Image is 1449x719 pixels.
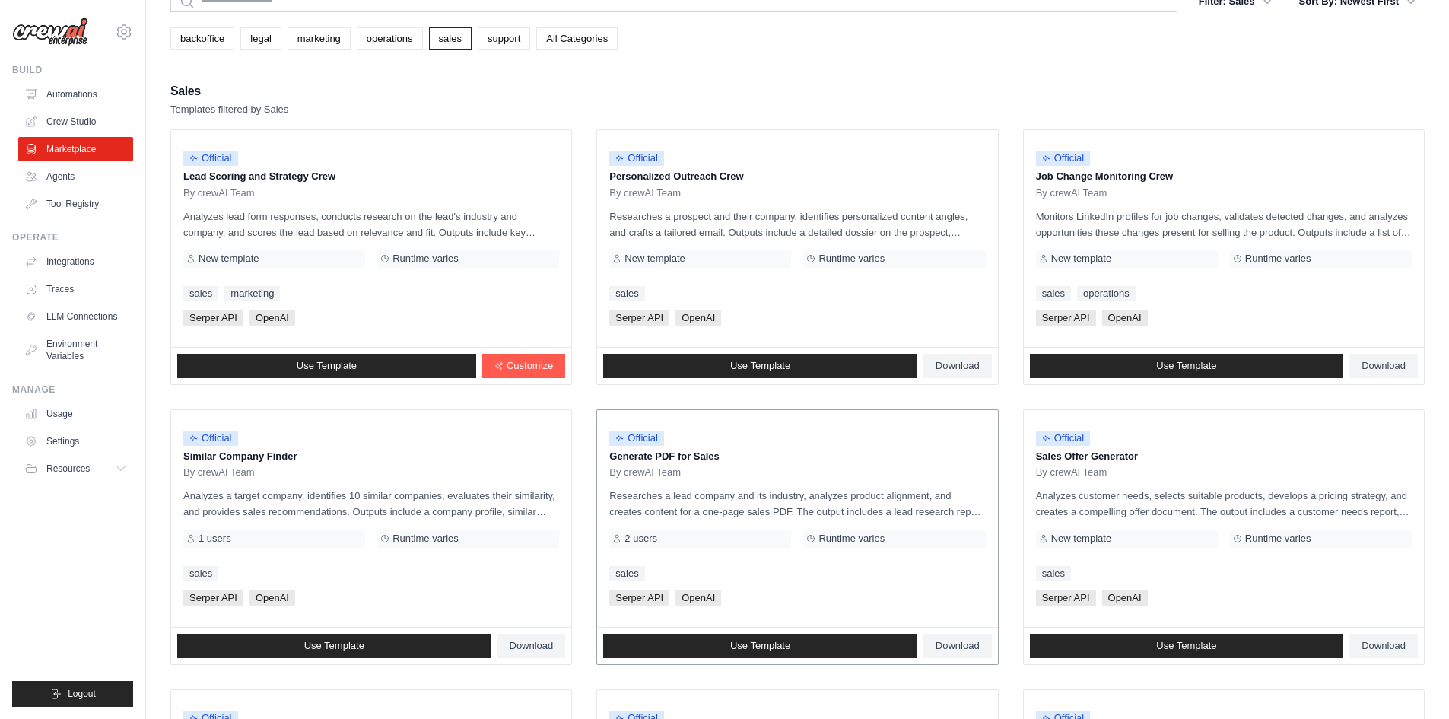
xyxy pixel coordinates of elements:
span: By crewAI Team [609,466,681,479]
a: sales [1036,286,1071,301]
a: Use Template [1030,634,1344,658]
a: Download [1349,634,1418,658]
span: Runtime varies [818,533,885,545]
p: Generate PDF for Sales [609,449,985,464]
span: Download [936,360,980,372]
p: Monitors LinkedIn profiles for job changes, validates detected changes, and analyzes opportunitie... [1036,208,1412,240]
a: support [478,27,530,50]
span: Download [510,640,554,652]
span: Runtime varies [1245,253,1311,265]
span: 2 users [624,533,657,545]
a: marketing [224,286,280,301]
span: Use Template [304,640,364,652]
span: Download [1362,640,1406,652]
img: Logo [12,17,88,46]
div: Operate [12,231,133,243]
a: All Categories [536,27,618,50]
span: Download [1362,360,1406,372]
a: backoffice [170,27,234,50]
a: Customize [482,354,565,378]
a: legal [240,27,281,50]
span: By crewAI Team [183,466,255,479]
a: operations [1077,286,1136,301]
a: Agents [18,164,133,189]
span: Download [936,640,980,652]
span: Use Template [730,360,790,372]
span: By crewAI Team [1036,187,1107,199]
a: Use Template [177,354,476,378]
a: Tool Registry [18,192,133,216]
span: OpenAI [249,590,295,606]
span: By crewAI Team [1036,466,1107,479]
a: sales [183,286,218,301]
a: Usage [18,402,133,426]
a: Use Template [1030,354,1344,378]
p: Analyzes customer needs, selects suitable products, develops a pricing strategy, and creates a co... [1036,488,1412,520]
a: sales [609,286,644,301]
a: sales [429,27,472,50]
span: New template [1051,253,1111,265]
span: By crewAI Team [183,187,255,199]
a: Integrations [18,250,133,274]
span: Serper API [183,590,243,606]
span: By crewAI Team [609,187,681,199]
span: Use Template [730,640,790,652]
p: Similar Company Finder [183,449,559,464]
span: Use Template [297,360,357,372]
a: Settings [18,429,133,453]
p: Analyzes a target company, identifies 10 similar companies, evaluates their similarity, and provi... [183,488,559,520]
span: OpenAI [1102,310,1148,326]
a: sales [1036,566,1071,581]
button: Resources [18,457,133,481]
span: Serper API [1036,590,1096,606]
span: Serper API [183,310,243,326]
span: New template [199,253,259,265]
span: Runtime varies [392,253,459,265]
a: Use Template [177,634,491,658]
span: OpenAI [1102,590,1148,606]
a: Use Template [603,354,917,378]
span: Official [609,431,664,446]
a: Download [497,634,566,658]
span: Runtime varies [818,253,885,265]
span: Serper API [609,590,669,606]
a: Traces [18,277,133,301]
span: Runtime varies [392,533,459,545]
span: Customize [507,360,553,372]
a: Crew Studio [18,110,133,134]
span: New template [624,253,685,265]
a: Automations [18,82,133,107]
p: Personalized Outreach Crew [609,169,985,184]
span: Runtime varies [1245,533,1311,545]
span: Use Template [1156,360,1216,372]
span: Serper API [609,310,669,326]
a: Download [1349,354,1418,378]
button: Logout [12,681,133,707]
div: Build [12,64,133,76]
span: Logout [68,688,96,700]
span: Official [1036,151,1091,166]
a: LLM Connections [18,304,133,329]
a: sales [183,566,218,581]
span: Official [183,151,238,166]
a: Environment Variables [18,332,133,368]
p: Analyzes lead form responses, conducts research on the lead's industry and company, and scores th... [183,208,559,240]
a: Download [923,634,992,658]
span: Serper API [1036,310,1096,326]
p: Researches a lead company and its industry, analyzes product alignment, and creates content for a... [609,488,985,520]
span: 1 users [199,533,231,545]
h2: Sales [170,81,288,102]
a: operations [357,27,423,50]
div: Manage [12,383,133,396]
p: Researches a prospect and their company, identifies personalized content angles, and crafts a tai... [609,208,985,240]
a: Download [923,354,992,378]
span: OpenAI [675,590,721,606]
p: Lead Scoring and Strategy Crew [183,169,559,184]
p: Job Change Monitoring Crew [1036,169,1412,184]
p: Sales Offer Generator [1036,449,1412,464]
span: Official [1036,431,1091,446]
span: New template [1051,533,1111,545]
span: Use Template [1156,640,1216,652]
a: Marketplace [18,137,133,161]
a: sales [609,566,644,581]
